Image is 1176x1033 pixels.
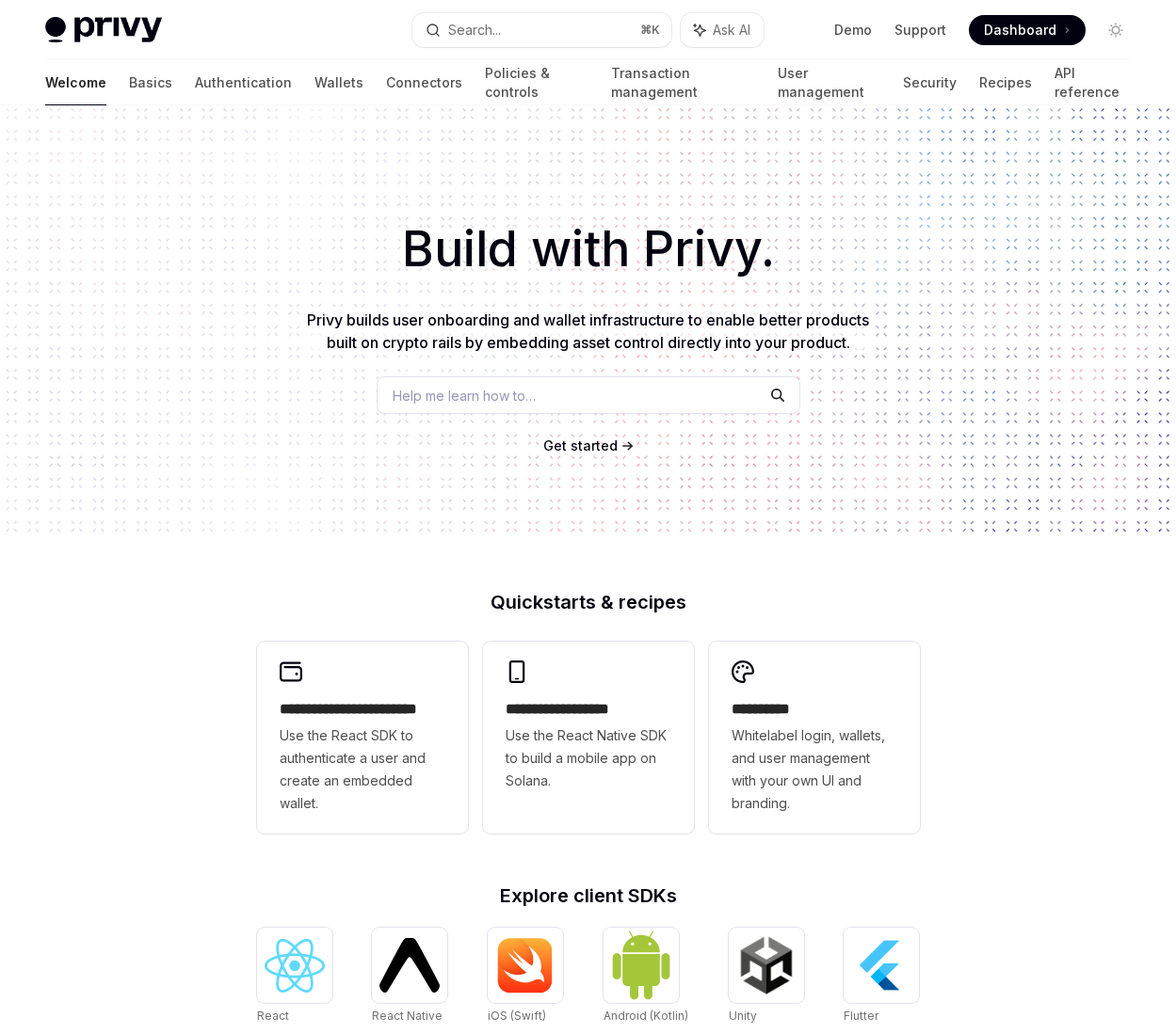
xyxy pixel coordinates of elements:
span: Privy builds user onboarding and wallet infrastructure to enable better products built on crypto ... [307,310,869,352]
a: React NativeReact Native [372,928,447,1025]
span: React Native [372,1009,443,1023]
a: User management [778,60,880,105]
span: ⌘ K [640,23,660,38]
span: React [257,1009,289,1023]
img: React Native [379,938,440,992]
div: Search... [448,19,501,41]
a: Basics [129,60,172,105]
a: iOS (Swift)iOS (Swift) [488,928,563,1025]
a: Android (Kotlin)Android (Kotlin) [604,928,688,1025]
button: Search...⌘K [412,13,672,47]
a: Get started [543,437,618,455]
span: Use the React Native SDK to build a mobile app on Solana. [506,724,671,792]
a: Wallets [314,60,363,105]
img: React [265,939,325,993]
span: Dashboard [984,21,1056,40]
h1: Build with Privy. [30,213,1146,286]
a: **** *****Whitelabel login, wallets, and user management with your own UI and branding. [709,642,920,834]
h2: Explore client SDKs [257,886,920,905]
img: light logo [45,17,162,43]
a: UnityUnity [729,928,804,1025]
a: Security [903,60,957,105]
span: Whitelabel login, wallets, and user management with your own UI and branding. [732,724,897,815]
a: FlutterFlutter [844,928,919,1025]
a: Support [894,21,946,40]
a: ReactReact [257,928,332,1025]
button: Toggle dark mode [1101,15,1131,45]
span: Help me learn how to… [393,386,536,405]
span: Get started [543,437,618,453]
a: Connectors [386,60,462,105]
a: **** **** **** ***Use the React Native SDK to build a mobile app on Solana. [483,642,694,834]
a: Demo [834,21,872,40]
span: Unity [729,1009,757,1023]
img: iOS (Swift) [495,937,556,993]
a: API reference [1055,60,1131,105]
span: Flutter [844,1009,878,1023]
span: Ask AI [713,21,750,40]
button: Ask AI [681,13,764,47]
a: Authentication [195,60,292,105]
img: Flutter [851,935,911,995]
a: Welcome [45,60,106,105]
span: Use the React SDK to authenticate a user and create an embedded wallet. [280,724,445,815]
h2: Quickstarts & recipes [257,593,920,612]
a: Dashboard [969,15,1086,45]
span: iOS (Swift) [488,1009,546,1023]
a: Recipes [979,60,1032,105]
img: Unity [736,935,797,995]
span: Android (Kotlin) [604,1009,688,1023]
a: Policies & controls [485,60,588,105]
img: Android (Kotlin) [611,930,671,1000]
a: Transaction management [611,60,755,105]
